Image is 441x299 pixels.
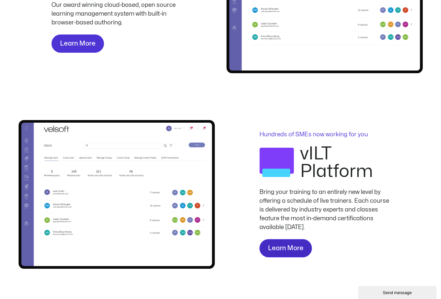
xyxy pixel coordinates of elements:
iframe: chat widget [358,285,438,299]
div: Our award winning cloud-based, open source learning management system with built-in browser-based... [51,1,182,27]
span: Learn More [60,38,96,49]
p: Bring your training to an entirely new level by offering a schedule of live trainers. Each course... [259,188,390,232]
img: Screenshot of Velsoft's learning management system [19,120,215,269]
p: Hundreds of SMEs now working for you [259,132,390,138]
a: Learn More [259,239,312,257]
span: Learn More [268,243,303,253]
h2: vILT Platform [300,145,390,180]
a: Learn More [51,34,104,53]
